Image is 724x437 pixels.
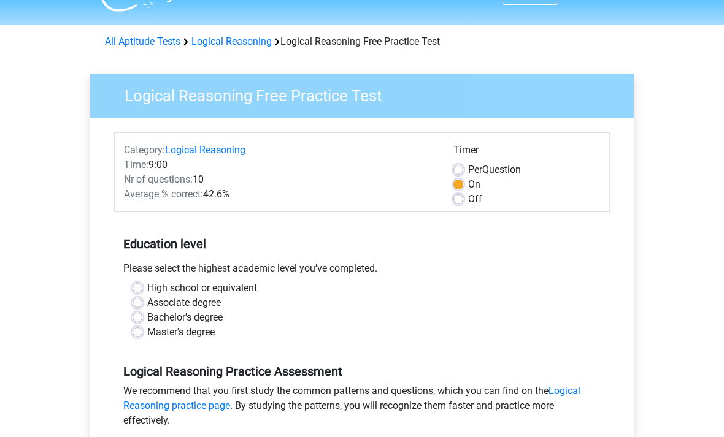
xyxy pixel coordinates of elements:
h5: Education level [123,232,601,256]
label: Off [468,192,482,207]
div: Timer [453,143,600,162]
div: 10 [115,172,444,187]
div: Logical Reasoning Free Practice Test [100,34,624,49]
span: Per [468,164,482,175]
label: Question [468,162,521,177]
div: 9:00 [115,158,444,172]
label: Master's degree [147,325,215,340]
span: Nr of questions: [124,173,193,185]
label: On [468,177,480,192]
label: Associate degree [147,295,221,310]
h3: Logical Reasoning Free Practice Test [110,82,625,105]
a: Logical Reasoning [165,144,245,156]
span: Time: [124,159,148,170]
a: All Aptitude Tests [105,36,180,47]
span: Average % correct: [124,188,203,200]
div: 42.6% [115,187,444,202]
label: Bachelor's degree [147,310,223,325]
div: We recommend that you first study the common patterns and questions, which you can find on the . ... [114,384,610,433]
div: Please select the highest academic level you’ve completed. [114,261,610,281]
a: Logical Reasoning [191,36,272,47]
h5: Logical Reasoning Practice Assessment [123,364,601,379]
label: High school or equivalent [147,281,257,295]
span: Category: [124,144,165,156]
